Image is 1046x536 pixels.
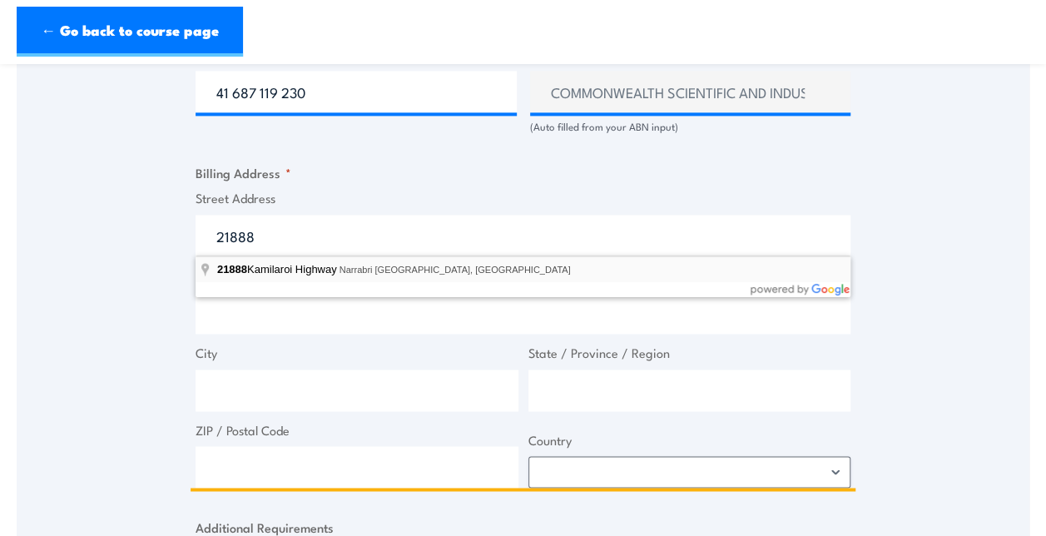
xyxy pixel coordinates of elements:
legend: Additional Requirements [196,517,334,536]
label: City [196,344,518,363]
input: Enter a location [196,215,850,256]
span: Kamilaroi Highway [217,263,340,275]
label: Country [528,431,851,450]
label: Street Address [196,189,850,208]
label: State / Province / Region [528,344,851,363]
div: (Auto filled from your ABN input) [530,119,851,135]
label: ZIP / Postal Code [196,421,518,440]
span: Narrabri [GEOGRAPHIC_DATA], [GEOGRAPHIC_DATA] [340,265,571,275]
a: ← Go back to course page [17,7,243,57]
span: 21888 [217,263,247,275]
legend: Billing Address [196,163,291,182]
